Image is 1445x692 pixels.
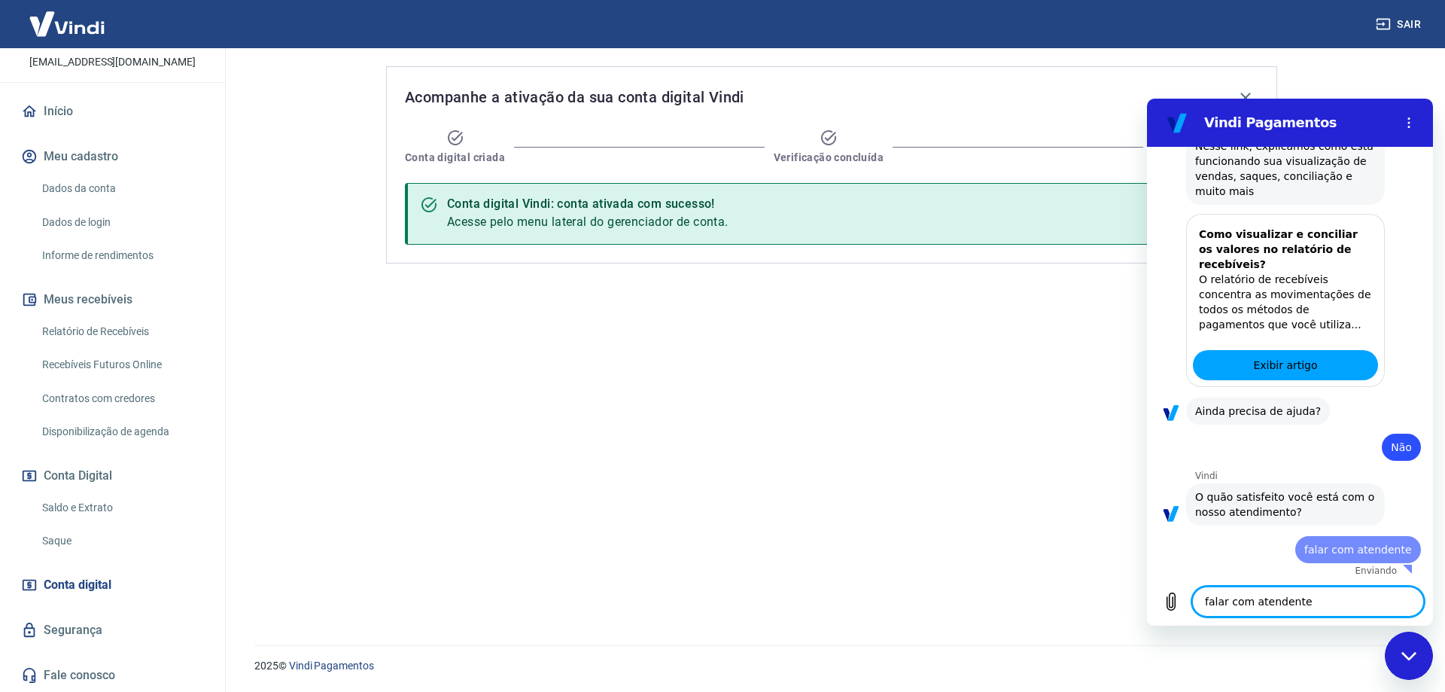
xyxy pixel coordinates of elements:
button: Conta Digital [18,459,207,492]
a: Contratos com credores [36,383,207,414]
button: Sair [1373,11,1427,38]
a: Saque [36,526,207,556]
span: Conta digital criada [405,150,505,165]
a: Informe de rendimentos [36,240,207,271]
a: Fale conosco [18,659,207,692]
span: Acesse pelo menu lateral do gerenciador de conta. [447,215,729,229]
a: Relatório de Recebíveis [36,316,207,347]
a: Início [18,95,207,128]
a: Recebíveis Futuros Online [36,349,207,380]
a: Vindi Pagamentos [289,660,374,672]
span: Verificação concluída [774,150,884,165]
a: Dados de login [36,207,207,238]
p: 2025 © [254,658,1409,674]
div: Conta digital Vindi: conta ativada com sucesso! [447,195,729,213]
span: Acompanhe a ativação da sua conta digital Vindi [405,85,744,109]
img: Vindi [18,1,116,47]
iframe: Botão para abrir a janela de mensagens, conversa em andamento [1385,632,1433,680]
iframe: Janela de mensagens [1147,99,1433,626]
span: Conta digital [44,575,111,596]
a: Saldo e Extrato [36,492,207,523]
p: [EMAIL_ADDRESS][DOMAIN_NAME] [29,54,196,70]
a: Conta digital [18,569,207,602]
button: Meus recebíveis [18,283,207,316]
a: Disponibilização de agenda [36,416,207,447]
a: Segurança [18,614,207,647]
p: [PERSON_NAME] [52,32,172,48]
button: Meu cadastro [18,140,207,173]
a: Dados da conta [36,173,207,204]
